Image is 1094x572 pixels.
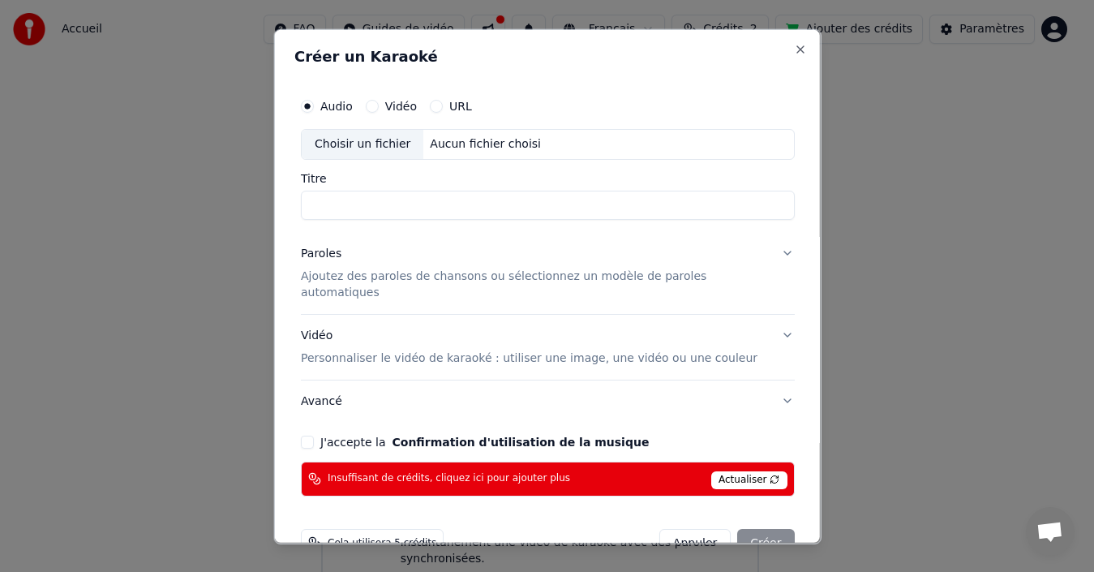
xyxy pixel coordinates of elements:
p: Ajoutez des paroles de chansons ou sélectionnez un modèle de paroles automatiques [300,268,768,300]
button: Avancé [300,380,794,422]
label: Audio [320,100,352,111]
span: Cela utilisera 5 crédits [327,536,435,549]
div: Choisir un fichier [301,129,423,158]
button: Annuler [659,528,730,557]
label: Titre [300,172,794,183]
p: Personnaliser le vidéo de karaoké : utiliser une image, une vidéo ou une couleur [300,350,757,366]
span: Insuffisant de crédits, cliquez ici pour ajouter plus [327,472,569,485]
div: Vidéo [300,327,757,366]
div: Paroles [300,245,341,261]
label: URL [448,100,471,111]
button: VidéoPersonnaliser le vidéo de karaoké : utiliser une image, une vidéo ou une couleur [300,314,794,379]
label: J'accepte la [320,436,648,447]
div: Aucun fichier choisi [423,135,547,152]
h2: Créer un Karaoké [294,49,800,63]
label: Vidéo [384,100,416,111]
span: Actualiser [710,471,787,488]
button: J'accepte la [392,436,649,447]
button: ParolesAjoutez des paroles de chansons ou sélectionnez un modèle de paroles automatiques [300,232,794,313]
